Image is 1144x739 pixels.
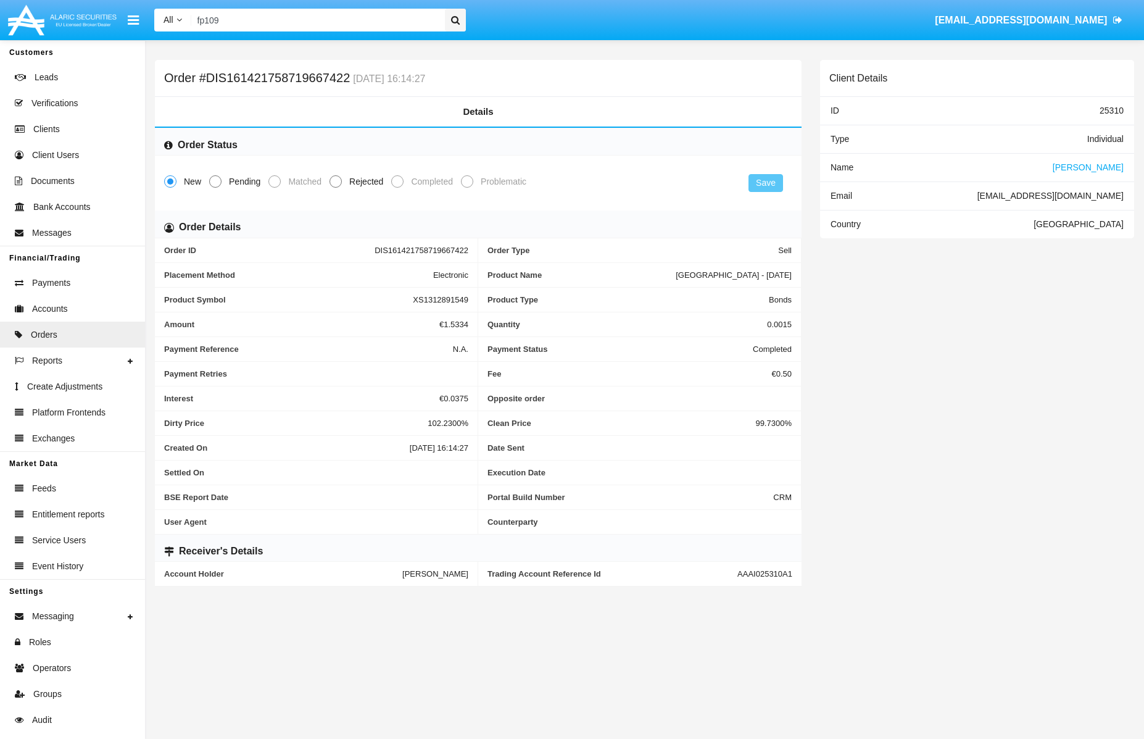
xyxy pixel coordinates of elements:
[977,191,1124,201] span: [EMAIL_ADDRESS][DOMAIN_NAME]
[164,344,453,354] span: Payment Reference
[32,303,68,315] span: Accounts
[32,482,56,495] span: Feeds
[487,270,676,280] span: Product Name
[831,191,852,201] span: Email
[154,14,191,27] a: All
[410,443,468,453] span: [DATE] 16:14:27
[179,545,263,558] h6: Receiver's Details
[31,97,78,110] span: Verifications
[33,688,62,701] span: Groups
[487,394,792,403] span: Opposite order
[829,72,887,84] h6: Client Details
[755,419,792,428] span: 99.7300%
[32,227,72,240] span: Messages
[31,175,75,188] span: Documents
[281,175,325,188] span: Matched
[32,508,105,521] span: Entitlement reports
[487,443,792,453] span: Date Sent
[769,295,792,304] span: Bonds
[32,354,62,367] span: Reports
[748,174,783,192] button: Save
[179,220,241,234] h6: Order Details
[439,394,468,403] span: €0.0375
[33,662,71,675] span: Operators
[935,15,1107,25] span: [EMAIL_ADDRESS][DOMAIN_NAME]
[191,9,441,31] input: Search
[342,175,386,188] span: Rejected
[350,74,425,84] small: [DATE] 16:14:27
[487,569,737,578] span: Trading Account Reference Id
[1100,106,1124,115] span: 25310
[487,419,755,428] span: Clean Price
[32,534,86,547] span: Service Users
[6,2,118,38] img: Logo image
[831,162,853,172] span: Name
[404,175,456,188] span: Completed
[29,636,51,649] span: Roles
[1034,219,1124,229] span: [GEOGRAPHIC_DATA]
[767,320,792,329] span: 0.0015
[164,394,439,403] span: Interest
[164,569,402,578] span: Account Holder
[164,419,428,428] span: Dirty Price
[487,295,769,304] span: Product Type
[32,277,70,290] span: Payments
[1053,162,1124,172] span: [PERSON_NAME]
[831,219,861,229] span: Country
[753,344,792,354] span: Completed
[1087,134,1124,144] span: Individual
[164,493,468,502] span: BSE Report Date
[32,714,52,727] span: Audit
[453,344,468,354] span: N.A.
[32,610,74,623] span: Messaging
[164,270,433,280] span: Placement Method
[413,295,468,304] span: XS1312891549
[32,560,83,573] span: Event History
[32,406,106,419] span: Platform Frontends
[831,134,849,144] span: Type
[402,569,468,578] span: [PERSON_NAME]
[164,15,173,25] span: All
[178,138,238,152] h6: Order Status
[35,71,58,84] span: Leads
[487,320,767,329] span: Quantity
[164,517,468,527] span: User Agent
[164,73,425,84] h5: Order #DIS161421758719667422
[428,419,468,428] span: 102.2300%
[164,369,468,378] span: Payment Retries
[676,270,792,280] span: [GEOGRAPHIC_DATA] - [DATE]
[33,201,91,214] span: Bank Accounts
[164,468,468,477] span: Settled On
[487,369,771,378] span: Fee
[929,3,1129,38] a: [EMAIL_ADDRESS][DOMAIN_NAME]
[164,443,410,453] span: Created On
[473,175,529,188] span: Problematic
[176,175,204,188] span: New
[375,246,468,255] span: DIS161421758719667422
[487,517,792,527] span: Counterparty
[222,175,263,188] span: Pending
[31,328,57,341] span: Orders
[831,106,839,115] span: ID
[164,320,439,329] span: Amount
[778,246,792,255] span: Sell
[32,432,75,445] span: Exchanges
[773,493,792,502] span: CRM
[771,369,792,378] span: €0.50
[487,468,792,477] span: Execution Date
[439,320,468,329] span: €1.5334
[487,344,753,354] span: Payment Status
[164,246,375,255] span: Order ID
[27,380,102,393] span: Create Adjustments
[487,246,778,255] span: Order Type
[487,493,773,502] span: Portal Build Number
[737,569,792,578] span: AAAI025310A1
[155,97,802,127] a: Details
[164,295,413,304] span: Product Symbol
[32,149,79,162] span: Client Users
[433,270,468,280] span: Electronic
[33,123,60,136] span: Clients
